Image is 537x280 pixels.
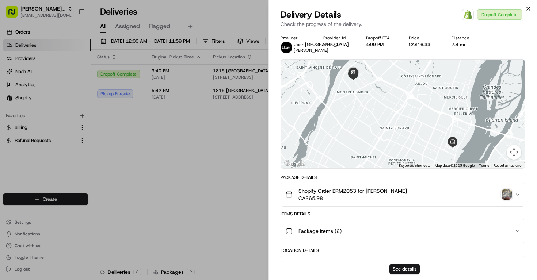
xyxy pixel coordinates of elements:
span: [PERSON_NAME] [23,133,59,139]
div: Dropoff ETA [366,35,397,41]
div: Provider Id [323,35,354,41]
a: Report a map error [494,164,523,168]
div: 📗 [7,164,13,170]
div: Price [409,35,440,41]
button: Map camera controls [507,145,521,160]
span: Delivery Details [281,9,341,20]
button: Package Items (2) [281,219,525,243]
div: Package Details [281,174,525,180]
img: 1736555255976-a54dd68f-1ca7-489b-9aae-adbdc363a1c4 [15,114,20,119]
span: [PERSON_NAME] [294,47,328,53]
span: CA$65.98 [298,195,407,202]
button: Start new chat [124,72,133,81]
div: We're available if you need us! [33,77,100,83]
img: Nash [7,7,22,22]
a: Open this area in Google Maps (opens a new window) [283,159,307,168]
span: API Documentation [69,163,117,170]
a: 📗Knowledge Base [4,160,59,173]
div: Provider [281,35,312,41]
div: Location Details [281,248,525,253]
a: Powered byPylon [52,181,88,187]
img: photo_proof_of_delivery image [502,189,512,200]
span: Uber [GEOGRAPHIC_DATA] [294,42,349,47]
p: Check the progress of the delivery. [281,20,525,28]
span: [DATE] [65,113,80,119]
button: Keyboard shortcuts [399,163,430,168]
div: 7.4 mi [452,42,483,47]
img: 1736555255976-a54dd68f-1ca7-489b-9aae-adbdc363a1c4 [15,133,20,139]
span: [PERSON_NAME] [23,113,59,119]
div: Items Details [281,211,525,217]
button: Shopify Order BRM2053 for [PERSON_NAME]CA$65.98photo_proof_of_delivery image [281,183,525,206]
p: Welcome 👋 [7,29,133,41]
button: See all [113,93,133,102]
div: CA$16.33 [409,42,440,47]
span: • [61,133,63,139]
input: Clear [19,47,121,55]
div: 4:09 PM [366,42,397,47]
div: Distance [452,35,483,41]
button: B19DD [323,42,338,47]
a: 💻API Documentation [59,160,120,173]
span: Shopify Order BRM2053 for [PERSON_NAME] [298,187,407,195]
img: 9188753566659_6852d8bf1fb38e338040_72.png [15,70,28,83]
img: Masood Aslam [7,126,19,138]
img: Google [283,159,307,168]
div: Past conversations [7,95,47,101]
img: 1736555255976-a54dd68f-1ca7-489b-9aae-adbdc363a1c4 [7,70,20,83]
span: Pylon [73,181,88,187]
span: • [61,113,63,119]
span: [DATE] [65,133,80,139]
span: Package Items ( 2 ) [298,227,342,235]
div: Start new chat [33,70,120,77]
img: Masood Aslam [7,106,19,118]
a: Shopify [462,9,474,20]
img: Shopify [464,10,472,19]
a: Terms [479,164,489,168]
span: Map data ©2025 Google [435,164,475,168]
button: See details [389,264,420,274]
img: uber-new-logo.jpeg [281,42,292,53]
span: Knowledge Base [15,163,56,170]
div: 💻 [62,164,68,170]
